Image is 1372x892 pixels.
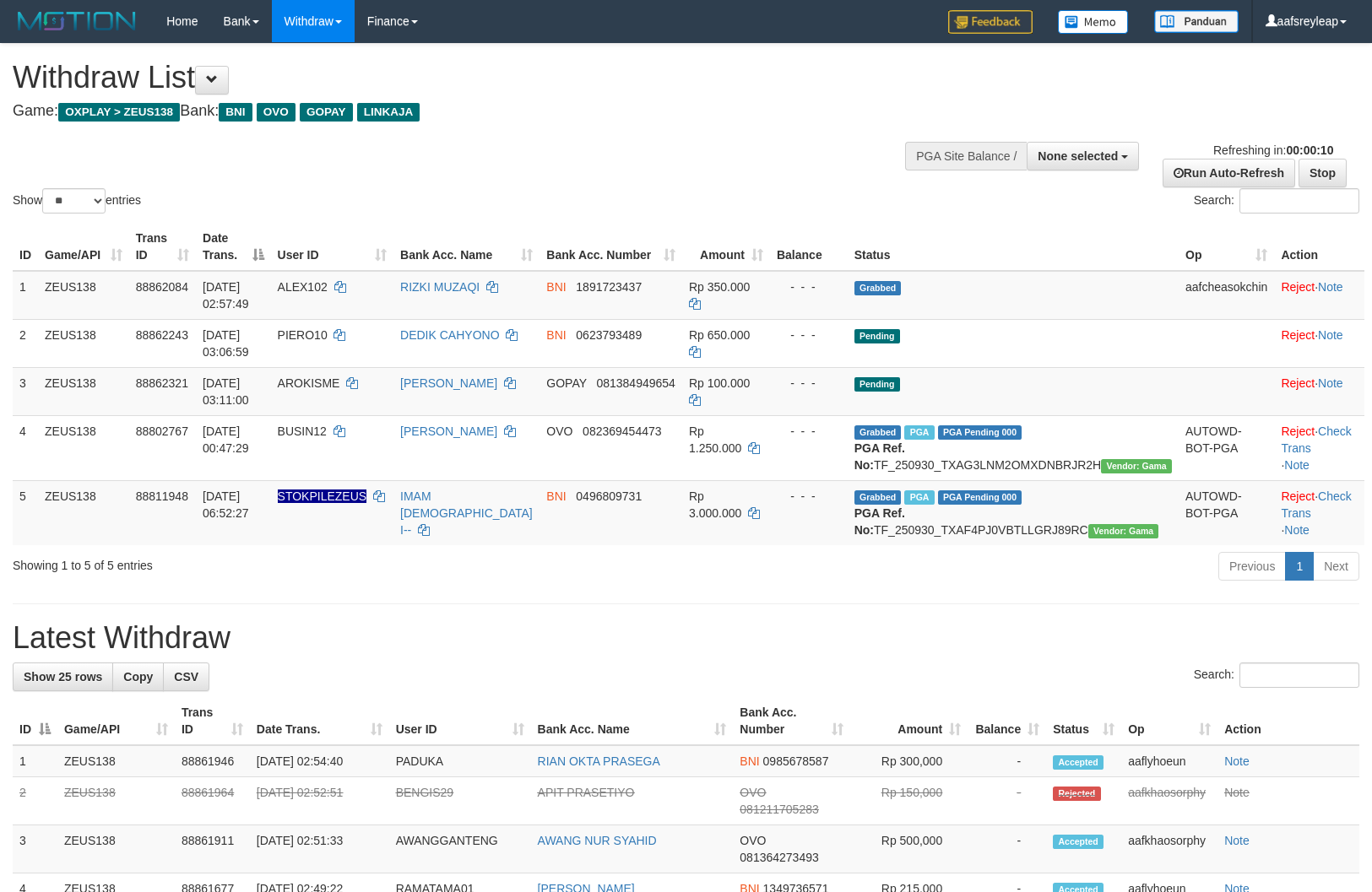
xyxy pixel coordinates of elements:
[250,697,389,745] th: Date Trans.: activate to sort column ascending
[850,777,968,825] td: Rp 150,000
[740,754,759,768] span: BNI
[1318,328,1343,342] a: Note
[1224,754,1250,768] a: Note
[546,328,566,342] span: BNI
[1121,777,1217,825] td: aafkhaosorphy
[278,280,328,294] span: ALEX102
[271,223,394,271] th: User ID: activate to sort column ascending
[1179,480,1274,545] td: AUTOWD-BOT-PGA
[777,375,841,392] div: - - -
[968,697,1046,745] th: Balance: activate to sort column ascending
[38,223,129,271] th: Game/API: activate to sort column ascending
[174,670,198,684] span: CSV
[38,319,129,367] td: ZEUS138
[112,662,164,691] a: Copy
[278,376,340,390] span: AROKISME
[904,425,934,440] span: Marked by aafsreyleap
[1038,149,1118,163] span: None selected
[257,103,296,122] span: OVO
[136,489,188,503] span: 88811948
[175,697,250,745] th: Trans ID: activate to sort column ascending
[546,424,572,438] span: OVO
[13,777,57,825] td: 2
[1285,552,1314,581] a: 1
[13,550,559,574] div: Showing 1 to 5 of 5 entries
[203,376,249,407] span: [DATE] 03:11:00
[58,103,180,122] span: OXPLAY > ZEUS138
[740,834,766,847] span: OVO
[57,825,175,873] td: ZEUS138
[968,825,1046,873] td: -
[1224,834,1250,847] a: Note
[1179,415,1274,480] td: AUTOWD-BOT-PGA
[1217,697,1359,745] th: Action
[38,415,129,480] td: ZEUS138
[938,425,1022,440] span: PGA Pending
[400,280,480,294] a: RIZKI MUZAQI
[400,489,533,537] a: IMAM [DEMOGRAPHIC_DATA] I--
[740,803,818,816] span: Copy 081211705283 to clipboard
[938,490,1022,505] span: PGA Pending
[13,271,38,320] td: 1
[1239,188,1359,214] input: Search:
[546,489,566,503] span: BNI
[163,662,209,691] a: CSV
[203,280,249,311] span: [DATE] 02:57:49
[1274,367,1364,415] td: ·
[57,697,175,745] th: Game/API: activate to sort column ascending
[389,745,531,777] td: PADUKA
[203,489,249,520] span: [DATE] 06:52:27
[777,278,841,295] div: - - -
[13,825,57,873] td: 3
[1274,271,1364,320] td: ·
[546,376,586,390] span: GOPAY
[13,223,38,271] th: ID
[42,188,106,214] select: Showentries
[848,223,1179,271] th: Status
[136,328,188,342] span: 88862243
[13,103,897,120] h4: Game: Bank:
[1284,523,1310,537] a: Note
[38,480,129,545] td: ZEUS138
[389,777,531,825] td: BENGIS29
[1318,376,1343,390] a: Note
[689,328,750,342] span: Rp 650.000
[689,376,750,390] span: Rp 100.000
[1121,697,1217,745] th: Op: activate to sort column ascending
[13,415,38,480] td: 4
[1281,424,1351,455] a: Check Trans
[250,825,389,873] td: [DATE] 02:51:33
[278,424,327,438] span: BUSIN12
[136,424,188,438] span: 88802767
[13,745,57,777] td: 1
[854,281,902,295] span: Grabbed
[1299,159,1347,187] a: Stop
[1046,697,1121,745] th: Status: activate to sort column ascending
[38,367,129,415] td: ZEUS138
[203,424,249,455] span: [DATE] 00:47:29
[968,745,1046,777] td: -
[854,490,902,505] span: Grabbed
[968,777,1046,825] td: -
[1121,745,1217,777] td: aaflyhoeun
[1194,188,1359,214] label: Search:
[1274,223,1364,271] th: Action
[196,223,271,271] th: Date Trans.: activate to sort column descending
[1224,786,1250,799] a: Note
[1101,459,1172,473] span: Vendor URL: https://trx31.1velocity.biz
[400,376,497,390] a: [PERSON_NAME]
[850,825,968,873] td: Rp 500,000
[123,670,153,684] span: Copy
[854,425,902,440] span: Grabbed
[740,786,766,799] span: OVO
[1154,10,1239,33] img: panduan.png
[1088,524,1159,538] span: Vendor URL: https://trx31.1velocity.biz
[596,376,675,390] span: Copy 081384949654 to clipboard
[13,8,141,34] img: MOTION_logo.png
[13,61,897,95] h1: Withdraw List
[38,271,129,320] td: ZEUS138
[583,424,661,438] span: Copy 082369454473 to clipboard
[13,188,141,214] label: Show entries
[948,10,1033,34] img: Feedback.jpg
[24,670,102,684] span: Show 25 rows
